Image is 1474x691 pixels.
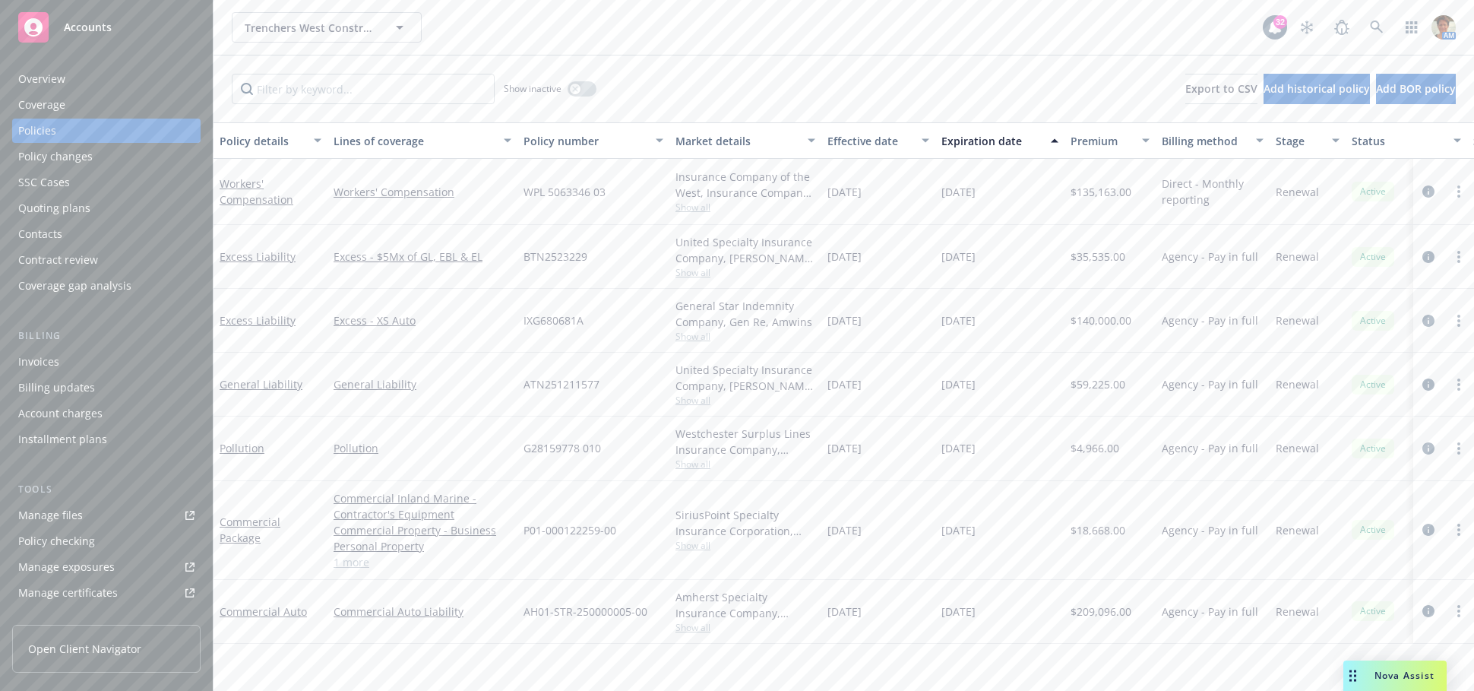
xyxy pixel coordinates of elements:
[675,330,815,343] span: Show all
[1450,248,1468,266] a: more
[334,522,511,554] a: Commercial Property - Business Personal Property
[827,133,913,149] div: Effective date
[1343,661,1447,691] button: Nova Assist
[18,555,115,579] div: Manage exposures
[1292,12,1322,43] a: Stop snowing
[1419,248,1438,266] a: circleInformation
[12,350,201,374] a: Invoices
[18,581,118,605] div: Manage certificates
[523,522,616,538] span: P01-000122259-00
[220,249,296,264] a: Excess Liability
[12,144,201,169] a: Policy changes
[1397,12,1427,43] a: Switch app
[1270,122,1346,159] button: Stage
[1162,249,1258,265] span: Agency - Pay in full
[1162,376,1258,392] span: Agency - Pay in full
[504,82,561,95] span: Show inactive
[1185,81,1257,96] span: Export to CSV
[1358,378,1388,391] span: Active
[1276,376,1319,392] span: Renewal
[18,196,90,220] div: Quoting plans
[18,529,95,553] div: Policy checking
[523,376,599,392] span: ATN251211577
[523,604,647,620] span: AH01-STR-250000005-00
[1162,522,1258,538] span: Agency - Pay in full
[941,249,976,265] span: [DATE]
[18,607,95,631] div: Manage claims
[334,312,511,328] a: Excess - XS Auto
[12,607,201,631] a: Manage claims
[12,67,201,91] a: Overview
[12,119,201,143] a: Policies
[18,503,83,528] div: Manage files
[1276,312,1319,328] span: Renewal
[1358,604,1388,618] span: Active
[1450,439,1468,458] a: more
[232,12,422,43] button: Trenchers West Construction Co., Inc.
[334,440,511,456] a: Pollution
[220,176,293,207] a: Workers' Compensation
[1358,185,1388,198] span: Active
[12,503,201,528] a: Manage files
[18,222,62,246] div: Contacts
[523,133,647,149] div: Policy number
[18,119,56,143] div: Policies
[1358,442,1388,455] span: Active
[18,274,131,298] div: Coverage gap analysis
[1162,133,1247,149] div: Billing method
[827,440,862,456] span: [DATE]
[334,554,511,570] a: 1 more
[1419,521,1438,539] a: circleInformation
[334,604,511,620] a: Commercial Auto Liability
[12,328,201,344] div: Billing
[1156,122,1270,159] button: Billing method
[1358,250,1388,264] span: Active
[18,144,93,169] div: Policy changes
[12,482,201,497] div: Tools
[18,350,59,374] div: Invoices
[1071,133,1133,149] div: Premium
[1162,312,1258,328] span: Agency - Pay in full
[220,441,264,455] a: Pollution
[220,515,280,545] a: Commercial Package
[941,522,976,538] span: [DATE]
[1419,182,1438,201] a: circleInformation
[12,427,201,452] a: Installment plans
[669,122,821,159] button: Market details
[1276,133,1323,149] div: Stage
[12,222,201,246] a: Contacts
[12,581,201,605] a: Manage certificates
[1450,376,1468,394] a: more
[12,248,201,272] a: Contract review
[523,312,584,328] span: IXG680681A
[12,6,201,49] a: Accounts
[1450,521,1468,539] a: more
[245,20,376,36] span: Trenchers West Construction Co., Inc.
[214,122,327,159] button: Policy details
[12,555,201,579] a: Manage exposures
[1419,376,1438,394] a: circleInformation
[1162,176,1264,208] span: Direct - Monthly reporting
[1071,312,1131,328] span: $140,000.00
[827,604,862,620] span: [DATE]
[220,377,302,391] a: General Liability
[1343,661,1362,691] div: Drag to move
[827,312,862,328] span: [DATE]
[232,74,495,104] input: Filter by keyword...
[1376,81,1456,96] span: Add BOR policy
[1264,81,1370,96] span: Add historical policy
[12,170,201,195] a: SSC Cases
[941,376,976,392] span: [DATE]
[1264,74,1370,104] button: Add historical policy
[827,376,862,392] span: [DATE]
[1071,604,1131,620] span: $209,096.00
[1276,184,1319,200] span: Renewal
[1071,522,1125,538] span: $18,668.00
[1276,604,1319,620] span: Renewal
[941,312,976,328] span: [DATE]
[675,426,815,458] div: Westchester Surplus Lines Insurance Company, Chubb Group, Amwins
[675,507,815,539] div: SiriusPoint Specialty Insurance Corporation, SiriusPoint, Distinguished Programs Group, LLC
[220,133,305,149] div: Policy details
[18,376,95,400] div: Billing updates
[1358,314,1388,328] span: Active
